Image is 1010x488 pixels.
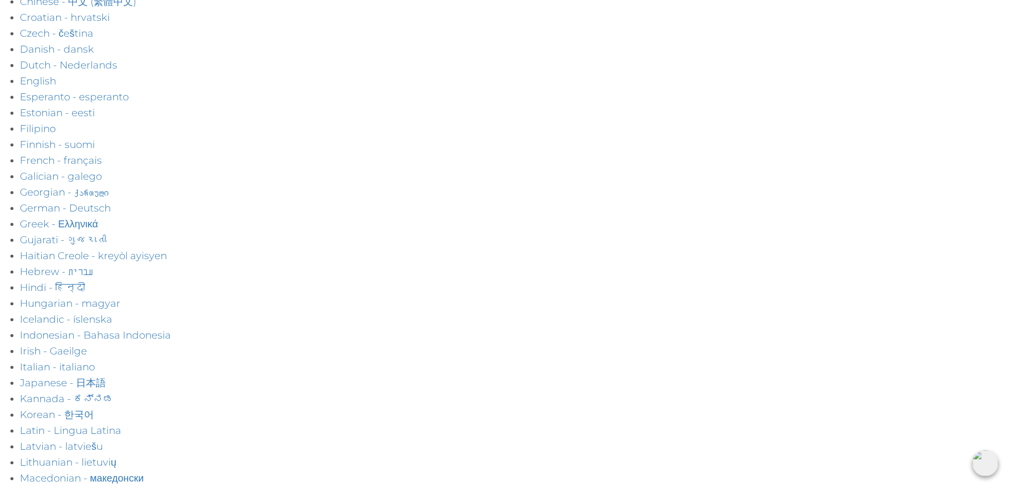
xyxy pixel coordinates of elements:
a: Croatian - hrvatski [20,11,110,23]
a: Czech - čeština [20,27,93,39]
a: Estonian - eesti [20,107,95,119]
a: Gujarati - ગુજરાતી [20,234,107,246]
a: Japanese - 日本語 [20,377,106,389]
a: Macedonian - македонски [20,472,144,484]
a: Icelandic - íslenska [20,313,112,325]
a: Galician - galego [20,170,102,182]
a: French - français [20,154,102,166]
a: Hungarian - magyar [20,297,120,309]
a: Latin - Lingua Latina [20,424,121,436]
a: Hindi - हिन्दी [20,281,85,293]
a: Latvian - latviešu [20,440,103,452]
a: Irish - Gaeilge [20,345,87,357]
a: Korean - 한국어 [20,409,94,420]
a: Lithuanian - lietuvių [20,456,116,468]
a: English [20,75,56,87]
a: Finnish - suomi [20,139,95,150]
a: Greek - Ελληνικά [20,218,98,230]
a: Haitian Creole - kreyòl ayisyen [20,250,167,262]
a: Danish - dansk [20,43,94,55]
img: openIcon [972,450,998,476]
a: German - Deutsch [20,202,111,214]
a: Indonesian - Bahasa Indonesia [20,329,171,341]
a: Italian - italiano [20,361,95,373]
a: Hebrew - ‎‫עברית‬‎ [20,266,93,278]
a: Georgian - ქართული [20,186,109,198]
a: Filipino [20,123,56,135]
a: Dutch - Nederlands [20,59,117,71]
a: Kannada - ಕನ್ನಡ [20,393,113,405]
a: Esperanto - esperanto [20,91,129,103]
